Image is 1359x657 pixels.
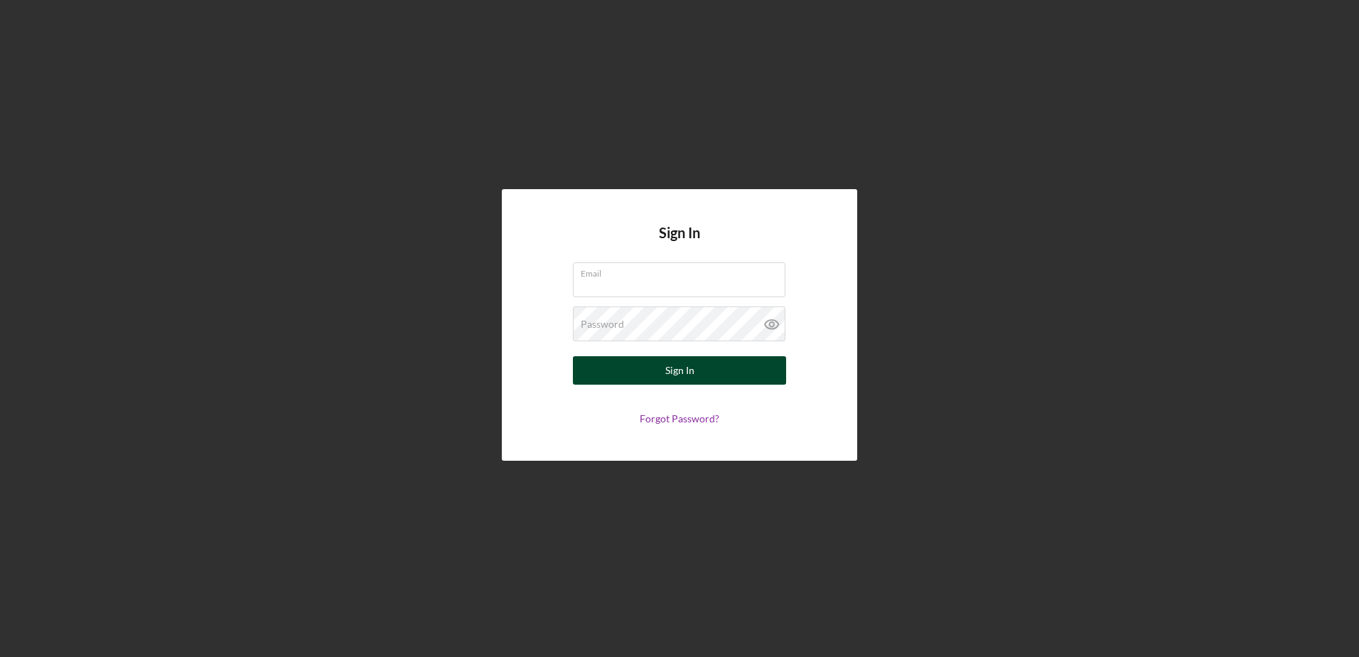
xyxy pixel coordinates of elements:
a: Forgot Password? [640,412,719,424]
button: Sign In [573,356,786,385]
label: Email [581,263,785,279]
h4: Sign In [659,225,700,262]
div: Sign In [665,356,694,385]
label: Password [581,319,624,330]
